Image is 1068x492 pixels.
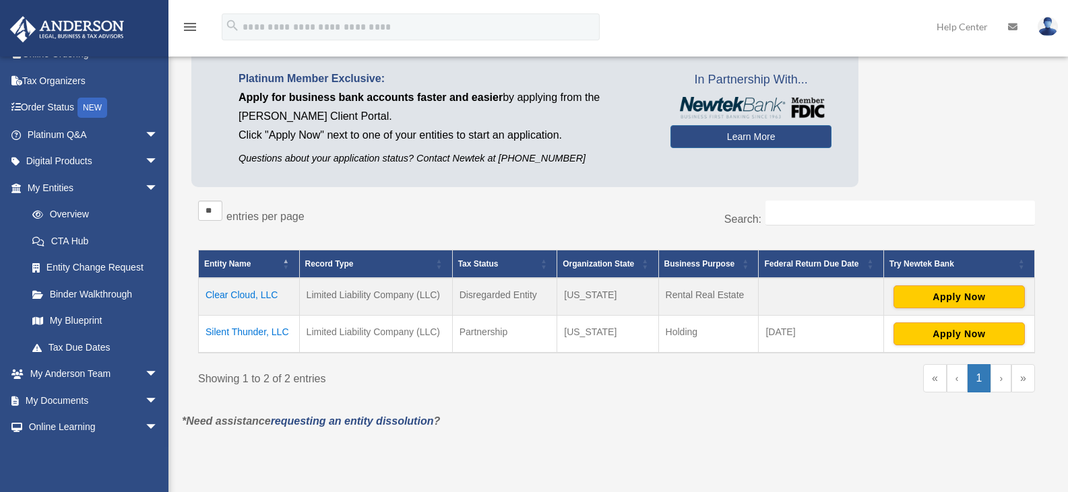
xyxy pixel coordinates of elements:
span: Federal Return Due Date [764,259,858,269]
th: Tax Status: Activate to sort [452,250,557,279]
th: Federal Return Due Date: Activate to sort [759,250,883,279]
span: Apply for business bank accounts faster and easier [239,92,503,103]
td: Limited Liability Company (LLC) [299,316,452,353]
label: Search: [724,213,761,225]
div: Try Newtek Bank [889,256,1014,272]
img: User Pic [1038,17,1058,36]
span: Entity Name [204,259,251,269]
span: arrow_drop_down [145,121,172,149]
a: requesting an entity dissolution [271,415,434,427]
a: menu [182,24,198,35]
span: In Partnership With... [670,69,831,91]
span: arrow_drop_down [145,387,172,415]
span: arrow_drop_down [145,440,172,468]
th: Try Newtek Bank : Activate to sort [883,250,1034,279]
i: search [225,18,240,33]
a: Order StatusNEW [9,94,179,122]
p: Click "Apply Now" next to one of your entities to start an application. [239,126,650,145]
img: Anderson Advisors Platinum Portal [6,16,128,42]
span: arrow_drop_down [145,148,172,176]
td: Rental Real Estate [658,278,759,316]
td: Limited Liability Company (LLC) [299,278,452,316]
span: arrow_drop_down [145,414,172,442]
a: Next [991,364,1011,392]
div: NEW [77,98,107,118]
span: Tax Status [458,259,499,269]
span: Organization State [563,259,634,269]
a: Last [1011,364,1035,392]
i: menu [182,19,198,35]
td: [US_STATE] [557,278,658,316]
p: Platinum Member Exclusive: [239,69,650,88]
a: My Documentsarrow_drop_down [9,387,179,414]
td: Silent Thunder, LLC [199,316,300,353]
a: CTA Hub [19,227,172,254]
a: My Entitiesarrow_drop_down [9,174,172,201]
a: Tax Organizers [9,67,179,94]
a: Online Learningarrow_drop_down [9,414,179,441]
th: Entity Name: Activate to invert sorting [199,250,300,279]
span: arrow_drop_down [145,174,172,202]
td: Disregarded Entity [452,278,557,316]
th: Record Type: Activate to sort [299,250,452,279]
a: My Anderson Teamarrow_drop_down [9,361,179,388]
p: by applying from the [PERSON_NAME] Client Portal. [239,88,650,126]
a: Binder Walkthrough [19,281,172,308]
p: Questions about your application status? Contact Newtek at [PHONE_NUMBER] [239,150,650,167]
a: My Blueprint [19,308,172,335]
th: Organization State: Activate to sort [557,250,658,279]
span: Record Type [305,259,354,269]
td: Partnership [452,316,557,353]
button: Apply Now [893,285,1025,308]
span: arrow_drop_down [145,361,172,388]
td: Clear Cloud, LLC [199,278,300,316]
a: 1 [968,364,991,392]
a: Overview [19,201,165,228]
a: Tax Due Dates [19,334,172,361]
a: Digital Productsarrow_drop_down [9,148,179,175]
td: [US_STATE] [557,316,658,353]
div: Showing 1 to 2 of 2 entries [198,364,606,388]
td: Holding [658,316,759,353]
th: Business Purpose: Activate to sort [658,250,759,279]
a: Previous [947,364,968,392]
a: Billingarrow_drop_down [9,440,179,467]
button: Apply Now [893,322,1025,345]
a: Learn More [670,125,831,148]
a: Platinum Q&Aarrow_drop_down [9,121,179,148]
a: Entity Change Request [19,254,172,281]
label: entries per page [226,211,305,222]
a: First [923,364,947,392]
span: Business Purpose [664,259,735,269]
em: *Need assistance ? [182,415,440,427]
td: [DATE] [759,316,883,353]
img: NewtekBankLogoSM.png [677,97,825,118]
